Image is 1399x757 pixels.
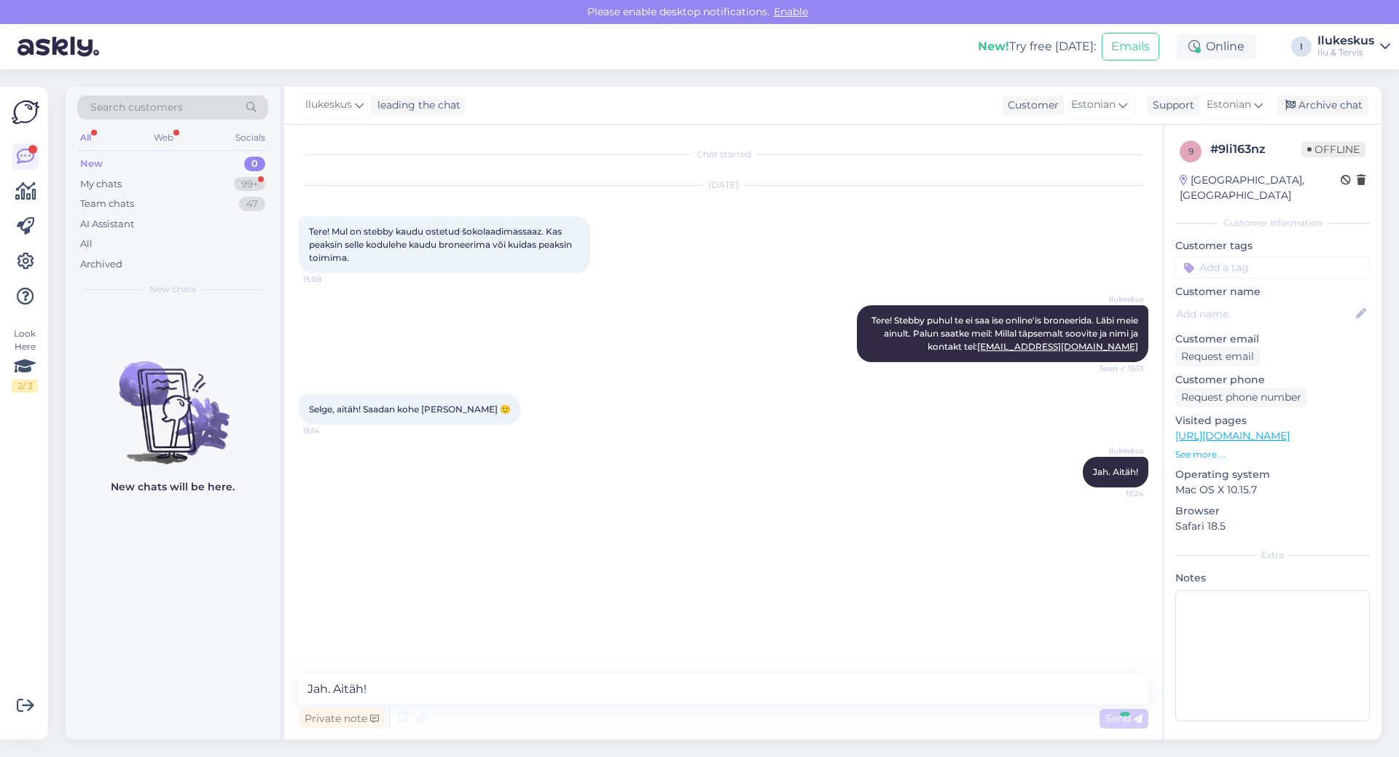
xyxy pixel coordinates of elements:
[151,128,176,147] div: Web
[1175,467,1370,482] p: Operating system
[1002,98,1059,113] div: Customer
[12,380,38,393] div: 2 / 3
[1317,35,1390,58] a: IlukeskusIlu & Tervis
[1175,429,1290,442] a: [URL][DOMAIN_NAME]
[1177,34,1256,60] div: Online
[1175,413,1370,428] p: Visited pages
[80,237,93,251] div: All
[303,425,358,436] span: 15:14
[1175,503,1370,519] p: Browser
[303,274,358,285] span: 15:08
[978,38,1096,55] div: Try free [DATE]:
[871,315,1140,352] span: Tere! Stebby puhul te ei saa ise online'is broneerida. Läbi meie ainult. Palun saatke meil: Milla...
[66,335,280,466] img: No chats
[1175,284,1370,299] p: Customer name
[80,257,122,272] div: Archived
[1175,482,1370,498] p: Mac OS X 10.15.7
[1071,97,1116,113] span: Estonian
[978,39,1009,53] b: New!
[1089,445,1144,456] span: Ilukeskus
[1210,141,1301,158] div: # 9li163nz
[80,157,103,171] div: New
[234,177,265,192] div: 99+
[80,197,134,211] div: Team chats
[299,179,1148,192] div: [DATE]
[1175,549,1370,562] div: Extra
[90,100,183,115] span: Search customers
[1317,47,1374,58] div: Ilu & Tervis
[1147,98,1194,113] div: Support
[977,341,1138,352] a: [EMAIL_ADDRESS][DOMAIN_NAME]
[244,157,265,171] div: 0
[1089,294,1144,305] span: Ilukeskus
[305,97,352,113] span: Ilukeskus
[80,177,122,192] div: My chats
[1175,448,1370,461] p: See more ...
[1175,519,1370,534] p: Safari 18.5
[1301,141,1365,157] span: Offline
[1102,33,1159,60] button: Emails
[1188,146,1194,157] span: 9
[149,283,196,296] span: New chats
[111,479,235,495] p: New chats will be here.
[1175,332,1370,347] p: Customer email
[1291,36,1312,57] div: I
[12,98,39,126] img: Askly Logo
[1207,97,1251,113] span: Estonian
[1089,488,1144,499] span: 15:24
[12,327,38,393] div: Look Here
[309,404,511,415] span: Selge, aitäh! Saadan kohe [PERSON_NAME] 🙂
[1175,238,1370,254] p: Customer tags
[1089,363,1144,374] span: Seen ✓ 15:13
[232,128,268,147] div: Socials
[1277,95,1368,115] div: Archive chat
[309,226,574,263] span: Tere! Mul on stebby kaudu ostetud šokolaadimassaaz. Kas peaksin selle kodulehe kaudu broneerima v...
[1175,570,1370,586] p: Notes
[372,98,461,113] div: leading the chat
[80,217,134,232] div: AI Assistant
[1175,216,1370,230] div: Customer information
[1317,35,1374,47] div: Ilukeskus
[1175,347,1260,366] div: Request email
[77,128,94,147] div: All
[1093,466,1138,477] span: Jah. Aitäh!
[769,5,812,18] span: Enable
[1175,256,1370,278] input: Add a tag
[1175,388,1307,407] div: Request phone number
[1175,372,1370,388] p: Customer phone
[1180,173,1341,203] div: [GEOGRAPHIC_DATA], [GEOGRAPHIC_DATA]
[299,148,1148,161] div: Chat started
[1176,306,1353,322] input: Add name
[239,197,265,211] div: 47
